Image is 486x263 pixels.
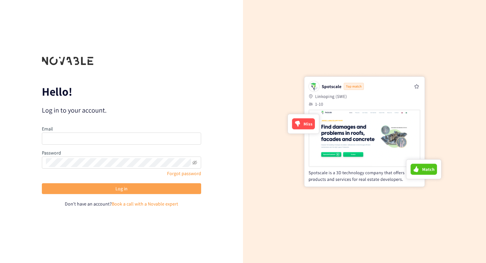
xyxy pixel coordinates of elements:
a: Book a call with a Novable expert [112,201,178,207]
span: Log in [115,185,128,192]
label: Email [42,126,53,132]
p: Hello! [42,86,201,97]
label: Password [42,150,61,156]
button: Log in [42,183,201,194]
a: Forgot password [167,170,201,176]
span: Don't have an account? [65,201,112,207]
p: Log in to your account. [42,105,201,115]
span: eye-invisible [192,160,197,165]
iframe: Chat Widget [452,231,486,263]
